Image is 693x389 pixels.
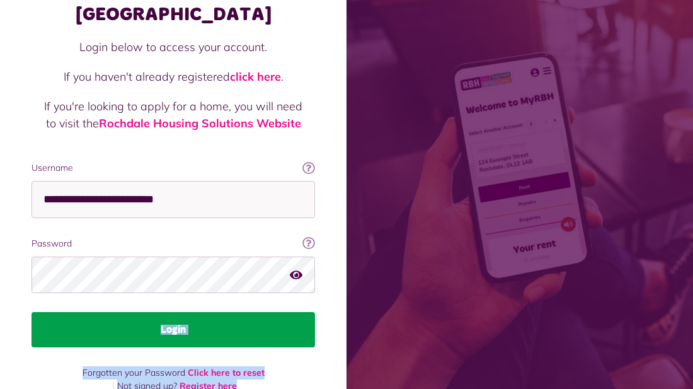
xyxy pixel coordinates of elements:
[44,98,302,132] p: If you're looking to apply for a home, you will need to visit the
[99,116,301,131] a: Rochdale Housing Solutions Website
[44,68,302,85] p: If you haven't already registered .
[31,237,315,250] label: Password
[31,312,315,347] button: Login
[188,367,265,378] a: Click here to reset
[83,367,185,378] span: Forgotten your Password
[230,69,281,84] a: click here
[31,161,315,175] label: Username
[44,38,302,55] p: Login below to access your account.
